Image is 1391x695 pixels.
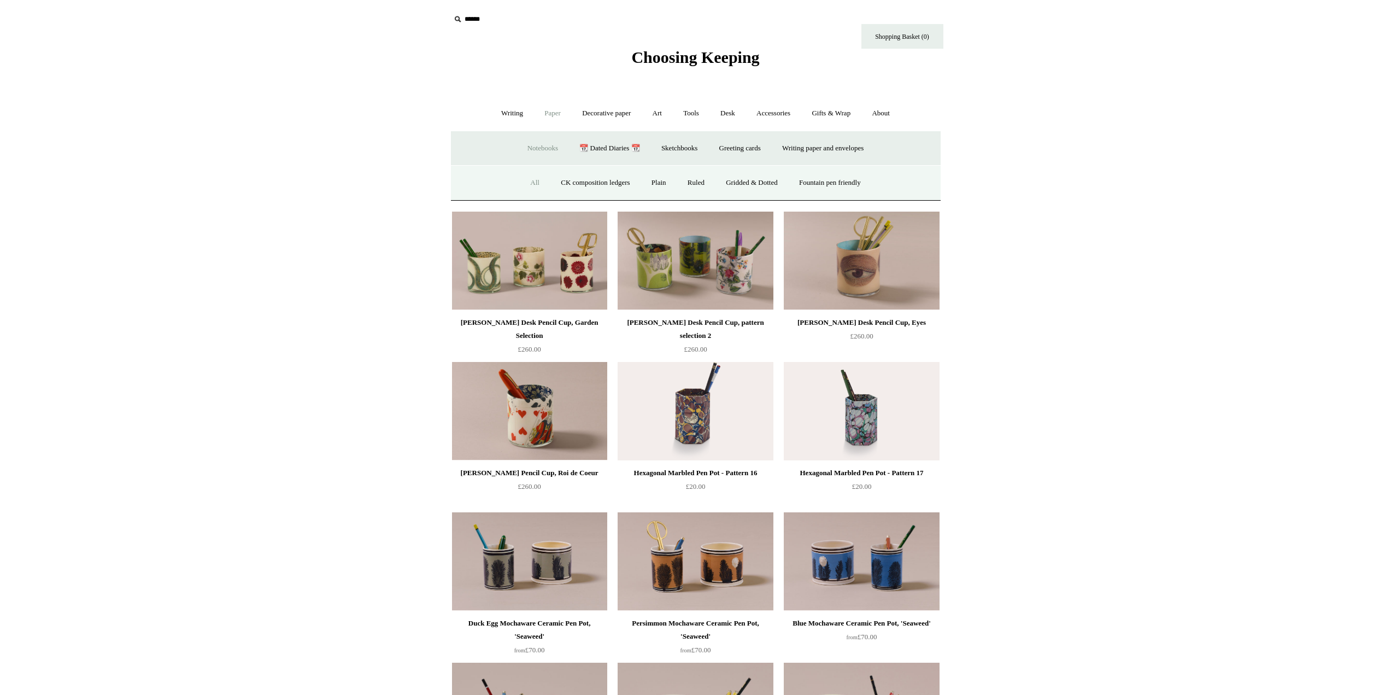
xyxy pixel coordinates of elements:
img: Persimmon Mochaware Ceramic Pen Pot, 'Seaweed' [618,512,773,611]
a: John Derian Desk Pencil Cup, pattern selection 2 John Derian Desk Pencil Cup, pattern selection 2 [618,212,773,310]
img: Blue Mochaware Ceramic Pen Pot, 'Seaweed' [784,512,939,611]
span: £260.00 [518,345,541,353]
div: Hexagonal Marbled Pen Pot - Pattern 17 [787,466,936,480]
a: Desk [711,99,745,128]
a: [PERSON_NAME] Desk Pencil Cup, pattern selection 2 £260.00 [618,316,773,361]
span: from [680,647,691,653]
a: Writing paper and envelopes [772,134,873,163]
a: Greeting cards [709,134,771,163]
a: Accessories [747,99,800,128]
span: from [847,634,858,640]
a: Ruled [678,168,714,197]
span: from [514,647,525,653]
div: [PERSON_NAME] Desk Pencil Cup, Eyes [787,316,936,329]
div: [PERSON_NAME] Desk Pencil Cup, Garden Selection [455,316,604,342]
img: John Derian Desk Pencil Cup, Roi de Coeur [452,362,607,460]
div: [PERSON_NAME] Pencil Cup, Roi de Coeur [455,466,604,480]
div: Blue Mochaware Ceramic Pen Pot, 'Seaweed' [787,617,936,630]
a: Sketchbooks [652,134,707,163]
span: £260.00 [850,332,873,340]
span: £260.00 [518,482,541,490]
a: Gifts & Wrap [802,99,860,128]
a: Tools [673,99,709,128]
a: Fountain pen friendly [789,168,871,197]
img: Duck Egg Mochaware Ceramic Pen Pot, 'Seaweed' [452,512,607,611]
a: Writing [491,99,533,128]
a: Gridded & Dotted [716,168,788,197]
a: Paper [535,99,571,128]
a: 📆 Dated Diaries 📆 [570,134,649,163]
a: Shopping Basket (0) [861,24,943,49]
span: £260.00 [684,345,707,353]
span: £20.00 [686,482,706,490]
a: CK composition ledgers [551,168,639,197]
a: [PERSON_NAME] Desk Pencil Cup, Garden Selection £260.00 [452,316,607,361]
a: Hexagonal Marbled Pen Pot - Pattern 17 Hexagonal Marbled Pen Pot - Pattern 17 [784,362,939,460]
div: Persimmon Mochaware Ceramic Pen Pot, 'Seaweed' [620,617,770,643]
a: Decorative paper [572,99,641,128]
div: [PERSON_NAME] Desk Pencil Cup, pattern selection 2 [620,316,770,342]
span: £70.00 [847,633,877,641]
a: Blue Mochaware Ceramic Pen Pot, 'Seaweed' from£70.00 [784,617,939,662]
a: Blue Mochaware Ceramic Pen Pot, 'Seaweed' Blue Mochaware Ceramic Pen Pot, 'Seaweed' [784,512,939,611]
div: Hexagonal Marbled Pen Pot - Pattern 16 [620,466,770,480]
a: Persimmon Mochaware Ceramic Pen Pot, 'Seaweed' from£70.00 [618,617,773,662]
img: John Derian Desk Pencil Cup, pattern selection 2 [618,212,773,310]
a: Persimmon Mochaware Ceramic Pen Pot, 'Seaweed' Persimmon Mochaware Ceramic Pen Pot, 'Seaweed' [618,512,773,611]
img: Hexagonal Marbled Pen Pot - Pattern 16 [618,362,773,460]
a: About [862,99,900,128]
a: John Derian Desk Pencil Cup, Roi de Coeur John Derian Desk Pencil Cup, Roi de Coeur [452,362,607,460]
a: Choosing Keeping [631,57,759,65]
a: Duck Egg Mochaware Ceramic Pen Pot, 'Seaweed' from£70.00 [452,617,607,662]
a: Plain [642,168,676,197]
a: Hexagonal Marbled Pen Pot - Pattern 16 £20.00 [618,466,773,511]
a: John Derian Desk Pencil Cup, Eyes John Derian Desk Pencil Cup, Eyes [784,212,939,310]
img: Hexagonal Marbled Pen Pot - Pattern 17 [784,362,939,460]
a: [PERSON_NAME] Desk Pencil Cup, Eyes £260.00 [784,316,939,361]
img: John Derian Desk Pencil Cup, Eyes [784,212,939,310]
a: John Derian Desk Pencil Cup, Garden Selection John Derian Desk Pencil Cup, Garden Selection [452,212,607,310]
span: £70.00 [680,646,711,654]
span: Choosing Keeping [631,48,759,66]
a: Notebooks [518,134,568,163]
span: £20.00 [852,482,872,490]
a: Hexagonal Marbled Pen Pot - Pattern 16 Hexagonal Marbled Pen Pot - Pattern 16 [618,362,773,460]
a: Hexagonal Marbled Pen Pot - Pattern 17 £20.00 [784,466,939,511]
span: £70.00 [514,646,545,654]
a: [PERSON_NAME] Pencil Cup, Roi de Coeur £260.00 [452,466,607,511]
img: John Derian Desk Pencil Cup, Garden Selection [452,212,607,310]
a: Duck Egg Mochaware Ceramic Pen Pot, 'Seaweed' Duck Egg Mochaware Ceramic Pen Pot, 'Seaweed' [452,512,607,611]
div: Duck Egg Mochaware Ceramic Pen Pot, 'Seaweed' [455,617,604,643]
a: All [520,168,549,197]
a: Art [643,99,672,128]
